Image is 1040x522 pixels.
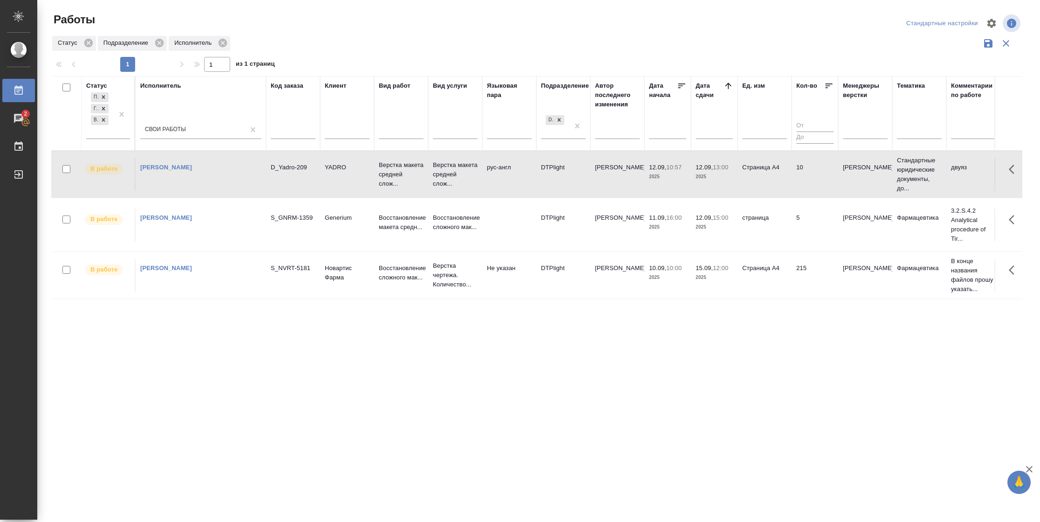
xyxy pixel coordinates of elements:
[140,264,192,271] a: [PERSON_NAME]
[379,160,424,188] p: Верстка макета средней слож...
[487,81,532,100] div: Языковая пара
[536,259,590,292] td: DTPlight
[169,36,230,51] div: Исполнитель
[590,158,644,191] td: [PERSON_NAME]
[649,214,666,221] p: 11.09,
[1003,158,1026,181] button: Здесь прячутся важные кнопки
[103,38,151,48] p: Подразделение
[738,158,792,191] td: Страница А4
[666,214,682,221] p: 16:00
[796,120,834,132] input: От
[91,115,98,125] div: В работе
[51,12,95,27] span: Работы
[90,164,117,174] p: В работе
[904,16,980,31] div: split button
[1011,473,1027,492] span: 🙏
[98,36,167,51] div: Подразделение
[649,273,686,282] p: 2025
[595,81,640,109] div: Автор последнего изменения
[536,209,590,241] td: DTPlight
[271,213,315,223] div: S_GNRM-1359
[951,206,996,244] p: 3.2.S.4.2 Analytical procedure of Tir...
[738,259,792,292] td: Страница А4
[843,163,888,172] p: [PERSON_NAME]
[979,35,997,52] button: Сохранить фильтры
[951,81,996,100] div: Комментарии по работе
[433,261,478,289] p: Верстка чертежа. Количество...
[271,81,303,90] div: Код заказа
[713,164,728,171] p: 13:00
[379,213,424,232] p: Восстановление макета средн...
[897,264,942,273] p: Фармацевтика
[325,163,369,172] p: YADRO
[84,213,130,226] div: Исполнитель выполняет работу
[649,223,686,232] p: 2025
[433,213,478,232] p: Восстановление сложного мак...
[536,158,590,191] td: DTPlight
[796,81,817,90] div: Кол-во
[482,259,536,292] td: Не указан
[951,257,996,294] p: В конце названия файлов прошу указать...
[86,81,107,90] div: Статус
[379,264,424,282] p: Восстановление сложного мак...
[545,114,565,126] div: DTPlight
[666,164,682,171] p: 10:57
[897,213,942,223] p: Фармацевтика
[666,264,682,271] p: 10:00
[1007,471,1031,494] button: 🙏
[236,58,275,72] span: из 1 страниц
[433,81,467,90] div: Вид услуги
[140,81,181,90] div: Исполнитель
[843,81,888,100] div: Менеджеры верстки
[52,36,96,51] div: Статус
[590,209,644,241] td: [PERSON_NAME]
[145,126,186,134] div: Свои работы
[18,109,33,118] span: 2
[742,81,765,90] div: Ед. изм
[1003,209,1026,231] button: Здесь прячутся важные кнопки
[90,215,117,224] p: В работе
[140,164,192,171] a: [PERSON_NAME]
[90,265,117,274] p: В работе
[696,164,713,171] p: 12.09,
[796,132,834,143] input: До
[58,38,81,48] p: Статус
[325,264,369,282] p: Новартис Фарма
[271,264,315,273] div: S_NVRT-5181
[2,107,35,130] a: 2
[546,115,554,125] div: DTPlight
[90,114,109,126] div: Подбор, Готов к работе, В работе
[1003,14,1022,32] span: Посмотреть информацию
[897,156,942,193] p: Стандартные юридические документы, до...
[738,209,792,241] td: страница
[951,163,996,172] p: двуяз
[713,214,728,221] p: 15:00
[91,104,98,114] div: Готов к работе
[792,158,838,191] td: 10
[271,163,315,172] div: D_Yadro-209
[696,273,733,282] p: 2025
[325,81,346,90] div: Клиент
[649,81,677,100] div: Дата начала
[1003,259,1026,281] button: Здесь прячутся важные кнопки
[792,209,838,241] td: 5
[379,81,411,90] div: Вид работ
[84,163,130,175] div: Исполнитель выполняет работу
[696,172,733,181] p: 2025
[696,223,733,232] p: 2025
[843,264,888,273] p: [PERSON_NAME]
[140,214,192,221] a: [PERSON_NAME]
[792,259,838,292] td: 215
[590,259,644,292] td: [PERSON_NAME]
[325,213,369,223] p: Generium
[482,158,536,191] td: рус-англ
[713,264,728,271] p: 12:00
[696,264,713,271] p: 15.09,
[696,214,713,221] p: 12.09,
[433,160,478,188] p: Верстка макета средней слож...
[696,81,724,100] div: Дата сдачи
[90,91,109,103] div: Подбор, Готов к работе, В работе
[649,264,666,271] p: 10.09,
[649,164,666,171] p: 12.09,
[897,81,925,90] div: Тематика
